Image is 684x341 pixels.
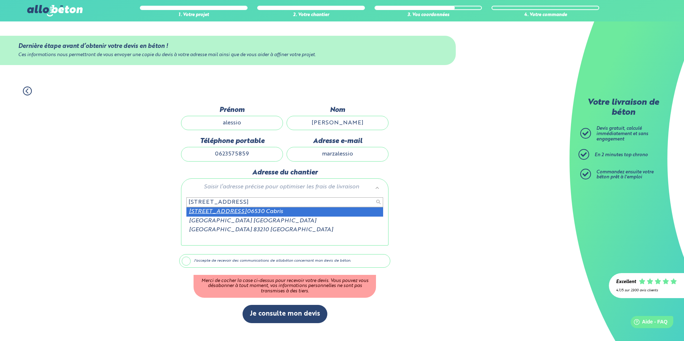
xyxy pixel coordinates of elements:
div: [GEOGRAPHIC_DATA] 83210 [GEOGRAPHIC_DATA] [186,226,383,234]
iframe: Help widget launcher [620,313,676,333]
div: 06530 Cabris [186,207,383,216]
span: [STREET_ADDRESS] [189,209,247,214]
div: [GEOGRAPHIC_DATA] [GEOGRAPHIC_DATA] [186,217,383,226]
